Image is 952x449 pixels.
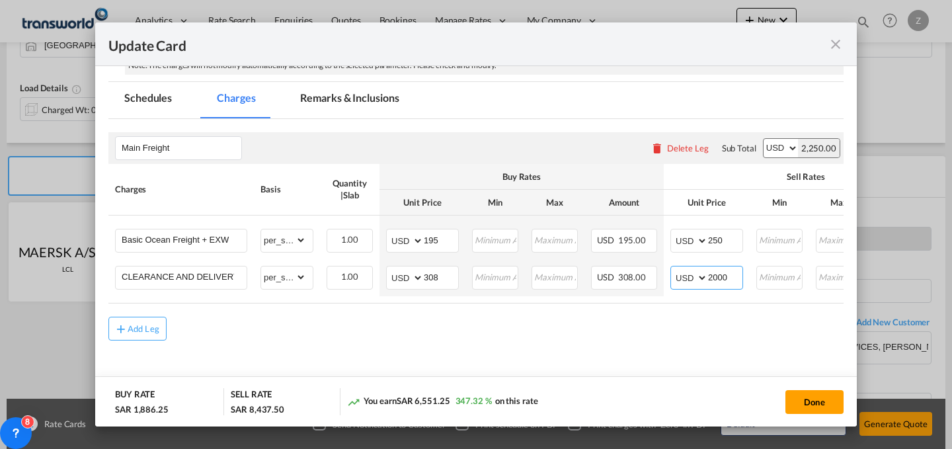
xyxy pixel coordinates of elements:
th: Max [809,190,869,216]
div: Delete Leg [667,143,709,153]
span: 1.00 [341,271,359,282]
div: Quantity | Slab [327,177,373,201]
button: Done [785,390,844,414]
input: Maximum Amount [817,229,861,249]
div: Add Leg [128,325,159,333]
input: Minimum Amount [473,229,518,249]
div: Sub Total [722,142,756,154]
input: Leg Name [122,138,241,158]
div: Note: The charges will not modify automatically according to the selected parameter. Please check... [125,57,844,75]
md-tab-item: Remarks & Inclusions [284,82,415,118]
th: Unit Price [664,190,750,216]
span: SAR 6,551.25 [397,395,450,406]
select: per_shipment [261,229,306,251]
div: Update Card [108,36,828,52]
md-pagination-wrapper: Use the left and right arrow keys to navigate between tabs [108,82,428,118]
md-tab-item: Schedules [108,82,188,118]
button: Add Leg [108,317,167,341]
div: You earn on this rate [347,395,538,409]
input: 2000 [708,266,742,286]
button: Delete Leg [651,143,709,153]
th: Unit Price [379,190,465,216]
div: Charges [115,183,247,195]
th: Amount [584,190,664,216]
div: Buy Rates [386,171,657,183]
select: per_shipment [261,266,306,288]
div: 2,250.00 [798,139,840,157]
input: Minimum Amount [473,266,518,286]
md-icon: icon-delete [651,142,664,155]
input: Maximum Amount [533,266,577,286]
md-input-container: Basic Ocean Freight + EXW [116,229,247,249]
md-dialog: Update Card Port ... [95,22,857,427]
span: 308.00 [618,272,646,282]
md-icon: icon-close fg-AAA8AD m-0 pointer [828,36,844,52]
input: Minimum Amount [758,266,802,286]
div: SELL RATE [231,388,272,403]
th: Min [465,190,525,216]
span: USD [597,235,616,245]
th: Max [525,190,584,216]
md-icon: icon-trending-up [347,395,360,409]
input: Minimum Amount [758,229,802,249]
span: 1.00 [341,234,359,245]
input: Maximum Amount [533,229,577,249]
div: SAR 8,437.50 [231,403,284,415]
div: Basis [260,183,313,195]
md-icon: icon-plus md-link-fg s20 [114,322,128,335]
span: USD [597,272,616,282]
div: Sell Rates [670,171,941,183]
input: 195 [424,229,458,249]
input: Charge Name [122,229,247,249]
div: BUY RATE [115,388,155,403]
md-tab-item: Charges [201,82,271,118]
input: Charge Name [122,266,247,286]
input: Maximum Amount [817,266,861,286]
th: Min [750,190,809,216]
div: SAR 1,886.25 [115,403,169,415]
input: 250 [708,229,742,249]
input: 308 [424,266,458,286]
md-input-container: CLEARANCE AND DELIVERY CHARGES [116,266,247,286]
span: 347.32 % [456,395,492,406]
span: 195.00 [618,235,646,245]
